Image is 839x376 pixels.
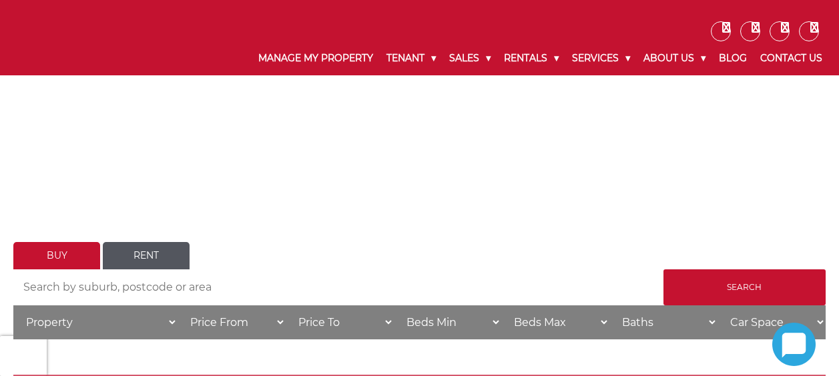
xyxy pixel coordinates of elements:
[10,21,130,55] img: Noonan Real Estate Agency
[712,41,754,75] a: Blog
[380,41,443,75] a: Tenant
[103,242,190,269] a: Rent
[13,269,663,305] input: Search by suburb, postcode or area
[497,41,565,75] a: Rentals
[663,269,826,305] input: Search
[252,41,380,75] a: Manage My Property
[754,41,829,75] a: Contact Us
[13,242,100,269] a: Buy
[565,41,637,75] a: Services
[13,185,826,209] h1: LET'S FIND YOUR HOME
[637,41,712,75] a: About Us
[443,41,497,75] a: Sales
